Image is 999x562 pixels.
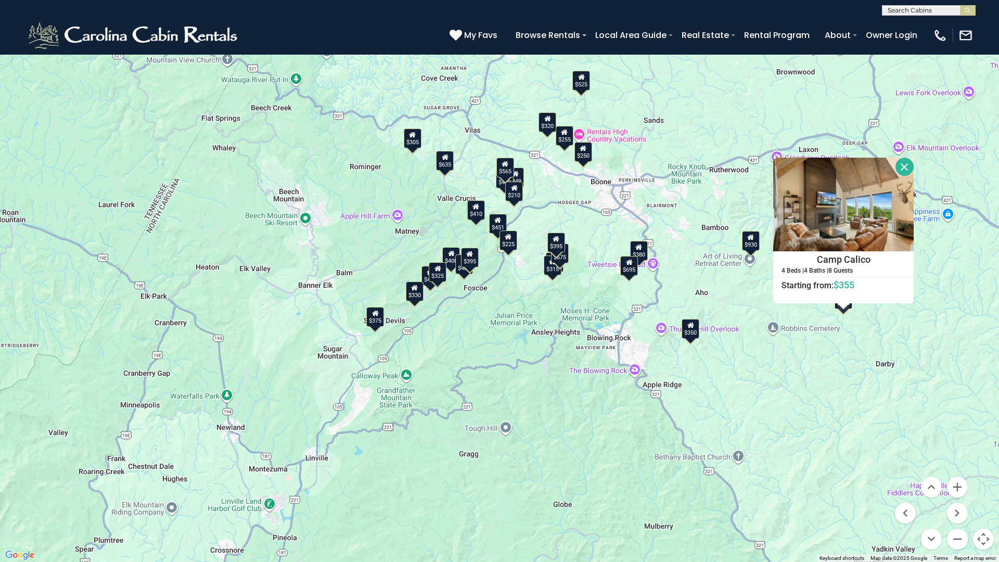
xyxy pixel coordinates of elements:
a: Real Estate [676,26,734,44]
span: $355 [834,279,854,290]
a: My Favs [450,29,500,42]
h5: 8 Guests [828,267,853,274]
a: About [819,26,856,44]
img: Camp Calico [773,158,914,251]
div: $930 [742,231,760,251]
button: Zoom in [947,477,968,497]
img: phone-regular-white.png [933,28,947,43]
h5: 4 Beds | [782,267,804,274]
a: Browse Rentals [510,26,585,44]
span: My Favs [464,29,497,42]
a: Camp Calico 4 Beds | 4 Baths | 8 Guests Starting from:$355 [773,251,914,291]
div: $350 [682,319,699,339]
a: Local Area Guide [590,26,672,44]
button: Close [895,158,914,176]
a: Owner Login [861,26,923,44]
button: Move right [947,503,968,523]
a: Rental Program [739,26,815,44]
h4: Camp Calico [774,252,913,267]
h5: 4 Baths | [804,267,828,274]
button: Move left [895,503,916,523]
img: White-1-2.png [26,20,242,51]
button: Move up [921,477,942,497]
h6: Starting from: [774,280,913,290]
img: mail-regular-white.png [958,28,973,43]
